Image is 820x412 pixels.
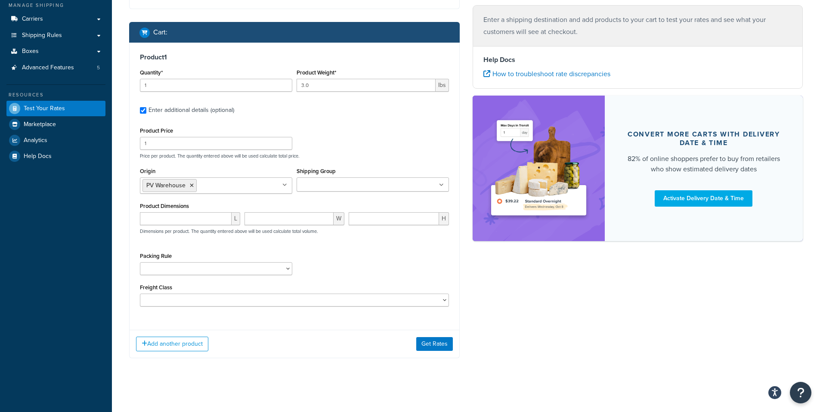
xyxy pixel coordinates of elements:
input: Enter additional details (optional) [140,107,146,114]
p: Dimensions per product. The quantity entered above will be used calculate total volume. [138,228,318,234]
span: lbs [436,79,449,92]
label: Product Weight* [297,69,336,76]
input: 0.0 [140,79,292,92]
h2: Cart : [153,28,167,36]
a: Shipping Rules [6,28,105,43]
span: Shipping Rules [22,32,62,39]
label: Shipping Group [297,168,336,174]
label: Packing Rule [140,253,172,259]
input: 0.00 [297,79,436,92]
a: Marketplace [6,117,105,132]
span: Test Your Rates [24,105,65,112]
a: Activate Delivery Date & Time [655,190,752,207]
label: Origin [140,168,155,174]
button: Add another product [136,337,208,351]
p: Enter a shipping destination and add products to your cart to test your rates and see what your c... [483,14,792,38]
a: How to troubleshoot rate discrepancies [483,69,610,79]
label: Freight Class [140,284,172,291]
label: Quantity* [140,69,163,76]
span: W [334,212,344,225]
label: Product Dimensions [140,203,189,209]
span: Help Docs [24,153,52,160]
span: PV Warehouse [146,181,186,190]
a: Analytics [6,133,105,148]
div: Enter additional details (optional) [149,104,234,116]
span: Marketplace [24,121,56,128]
button: Get Rates [416,337,453,351]
span: L [232,212,240,225]
div: 82% of online shoppers prefer to buy from retailers who show estimated delivery dates [625,154,783,174]
a: Boxes [6,43,105,59]
span: Analytics [24,137,47,144]
div: Manage Shipping [6,2,105,9]
p: Price per product. The quantity entered above will be used calculate total price. [138,153,451,159]
a: Advanced Features5 [6,60,105,76]
span: H [439,212,449,225]
h4: Help Docs [483,55,792,65]
button: Open Resource Center [790,382,811,403]
a: Test Your Rates [6,101,105,116]
span: Carriers [22,15,43,23]
h3: Product 1 [140,53,449,62]
div: Resources [6,91,105,99]
a: Carriers [6,11,105,27]
img: feature-image-ddt-36eae7f7280da8017bfb280eaccd9c446f90b1fe08728e4019434db127062ab4.png [486,108,592,228]
label: Product Price [140,127,173,134]
span: Boxes [22,48,39,55]
span: 5 [97,64,100,71]
li: Advanced Features [6,60,105,76]
a: Help Docs [6,149,105,164]
div: Convert more carts with delivery date & time [625,130,783,147]
span: Advanced Features [22,64,74,71]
